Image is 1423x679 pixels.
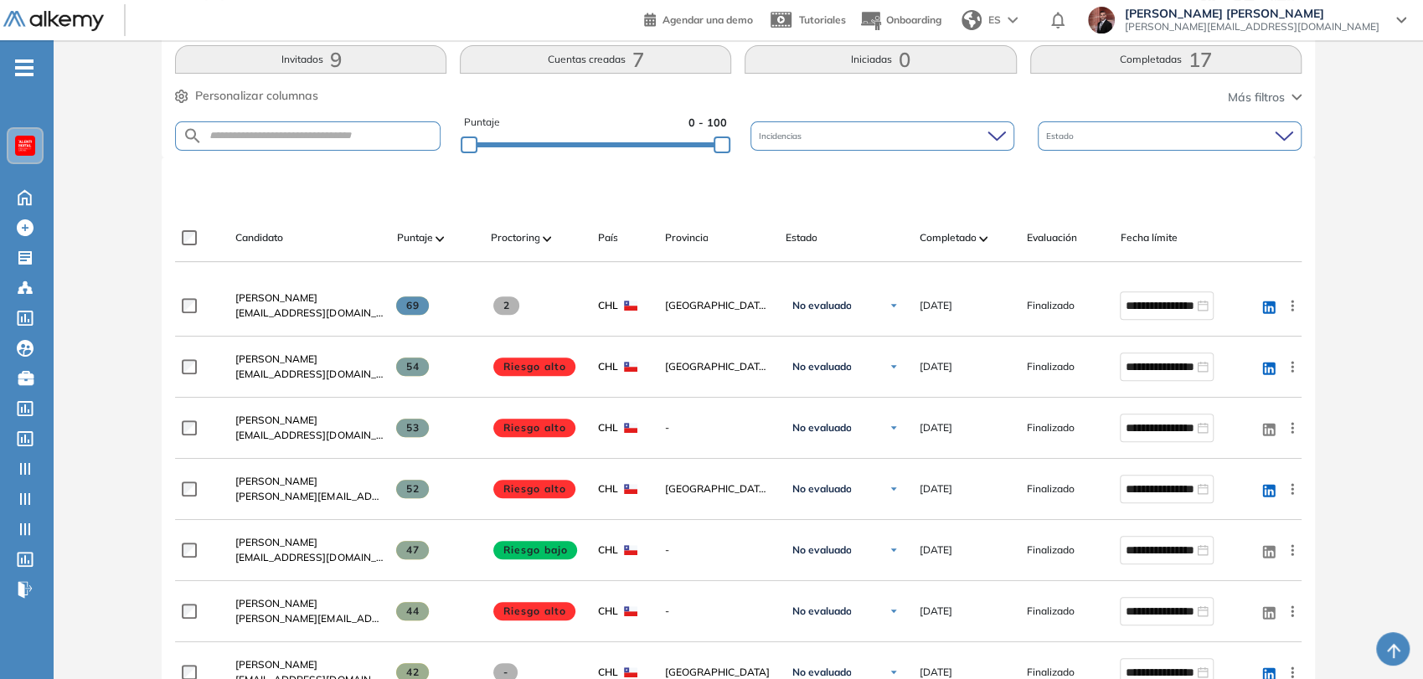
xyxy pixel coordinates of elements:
[235,550,383,565] span: [EMAIL_ADDRESS][DOMAIN_NAME]
[235,658,317,671] span: [PERSON_NAME]
[235,597,317,610] span: [PERSON_NAME]
[235,474,383,489] a: [PERSON_NAME]
[859,3,941,39] button: Onboarding
[1197,422,1209,434] span: close-circle
[493,358,575,376] span: Riesgo alto
[791,299,851,312] span: No evaluado
[889,301,899,311] img: Ícono de flecha
[664,420,771,435] span: -
[791,543,851,557] span: No evaluado
[624,667,637,677] img: CHL
[396,541,429,559] span: 47
[663,13,753,26] span: Agendar una demo
[1026,604,1074,619] span: Finalizado
[597,604,617,619] span: CHL
[1026,481,1074,496] span: Finalizado
[1228,89,1285,106] span: Más filtros
[396,358,429,376] span: 54
[235,306,383,321] span: [EMAIL_ADDRESS][DOMAIN_NAME]
[1125,20,1379,33] span: [PERSON_NAME][EMAIL_ADDRESS][DOMAIN_NAME]
[464,115,500,131] span: Puntaje
[490,230,539,245] span: Proctoring
[235,535,383,550] a: [PERSON_NAME]
[785,230,817,245] span: Estado
[235,291,383,306] a: [PERSON_NAME]
[18,139,32,152] img: https://assets.alkemy.org/workspaces/620/d203e0be-08f6-444b-9eae-a92d815a506f.png
[1228,89,1302,106] button: Más filtros
[1008,17,1018,23] img: arrow
[436,236,444,241] img: [missing "en.ARROW_ALT" translation]
[886,13,941,26] span: Onboarding
[889,545,899,555] img: Ícono de flecha
[1026,230,1076,245] span: Evaluación
[396,230,432,245] span: Puntaje
[791,421,851,435] span: No evaluado
[1026,359,1074,374] span: Finalizado
[799,13,846,26] span: Tutoriales
[235,230,283,245] span: Candidato
[745,45,1016,74] button: Iniciadas0
[889,484,899,494] img: Ícono de flecha
[1038,121,1302,151] div: Estado
[1026,543,1074,558] span: Finalizado
[1125,7,1379,20] span: [PERSON_NAME] [PERSON_NAME]
[791,482,851,496] span: No evaluado
[396,480,429,498] span: 52
[235,428,383,443] span: [EMAIL_ADDRESS][DOMAIN_NAME]
[889,362,899,372] img: Ícono de flecha
[235,489,383,504] span: [PERSON_NAME][EMAIL_ADDRESS][PERSON_NAME][DOMAIN_NAME]
[759,130,805,142] span: Incidencias
[195,87,318,105] span: Personalizar columnas
[664,604,771,619] span: -
[1120,230,1177,245] span: Fecha límite
[791,666,851,679] span: No evaluado
[962,10,982,30] img: world
[597,420,617,435] span: CHL
[688,115,727,131] span: 0 - 100
[791,360,851,373] span: No evaluado
[597,359,617,374] span: CHL
[919,481,951,496] span: [DATE]
[644,8,753,28] a: Agendar una demo
[1046,130,1077,142] span: Estado
[396,419,429,437] span: 53
[919,359,951,374] span: [DATE]
[664,230,708,245] span: Provincia
[889,606,899,616] img: Ícono de flecha
[664,543,771,558] span: -
[235,657,383,672] a: [PERSON_NAME]
[235,475,317,487] span: [PERSON_NAME]
[1197,483,1209,495] span: close-circle
[235,611,383,626] span: [PERSON_NAME][EMAIL_ADDRESS][PERSON_NAME][DOMAIN_NAME]
[919,230,976,245] span: Completado
[1026,420,1074,435] span: Finalizado
[597,543,617,558] span: CHL
[175,87,318,105] button: Personalizar columnas
[919,420,951,435] span: [DATE]
[791,604,851,618] span: No evaluado
[889,423,899,433] img: Ícono de flecha
[493,480,575,498] span: Riesgo alto
[493,602,575,620] span: Riesgo alto
[1026,298,1074,313] span: Finalizado
[979,236,987,241] img: [missing "en.ARROW_ALT" translation]
[1030,45,1302,74] button: Completadas17
[235,413,383,428] a: [PERSON_NAME]
[493,419,575,437] span: Riesgo alto
[235,414,317,426] span: [PERSON_NAME]
[664,298,771,313] span: [GEOGRAPHIC_DATA][PERSON_NAME]
[597,298,617,313] span: CHL
[624,606,637,616] img: CHL
[235,536,317,548] span: [PERSON_NAME]
[1197,361,1209,373] span: close-circle
[235,291,317,304] span: [PERSON_NAME]
[988,13,1001,28] span: ES
[624,423,637,433] img: CHL
[597,230,617,245] span: País
[235,596,383,611] a: [PERSON_NAME]
[664,359,771,374] span: [GEOGRAPHIC_DATA][PERSON_NAME]
[919,604,951,619] span: [DATE]
[183,126,203,147] img: SEARCH_ALT
[1197,300,1209,311] span: close-circle
[664,481,771,496] span: [GEOGRAPHIC_DATA][PERSON_NAME]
